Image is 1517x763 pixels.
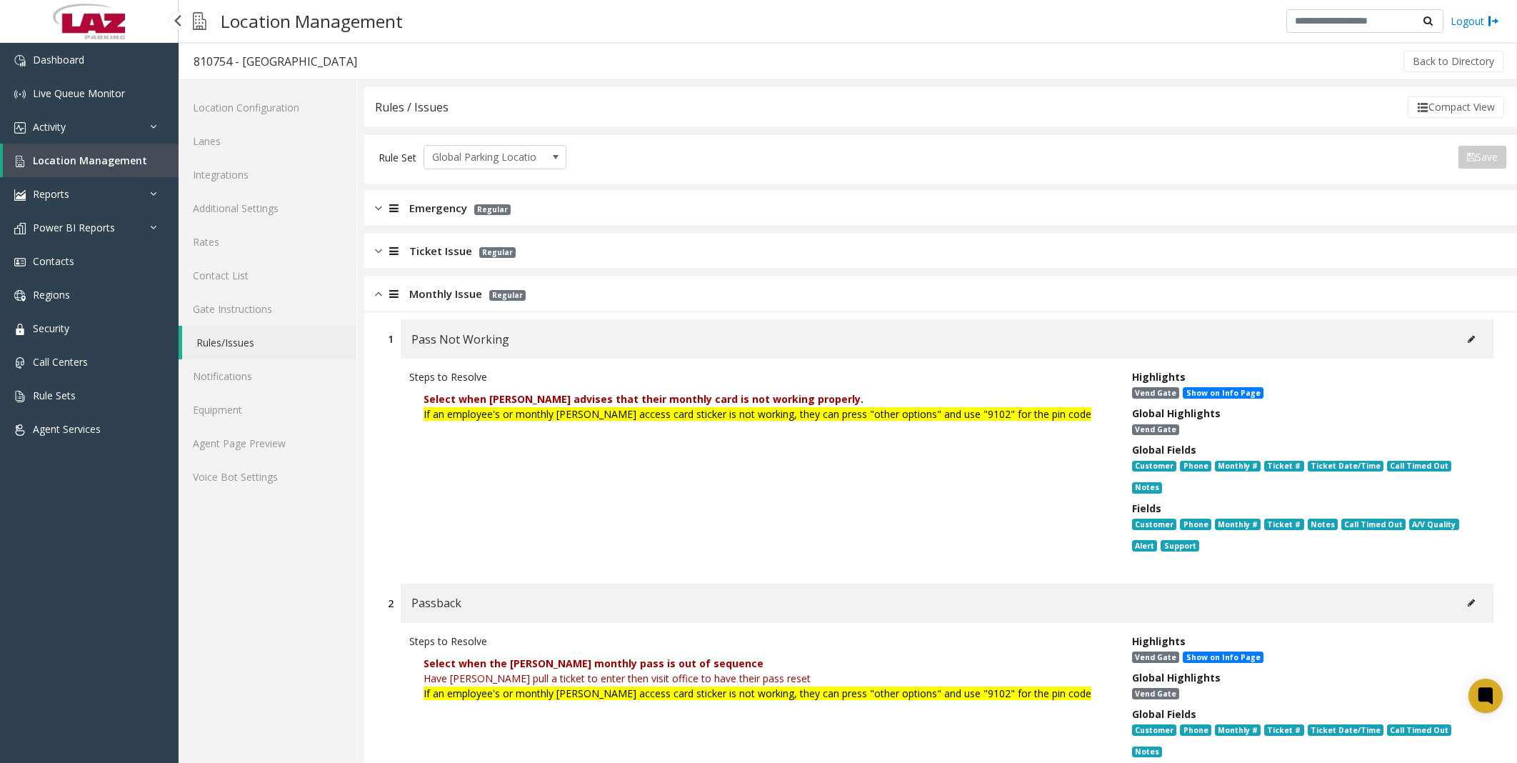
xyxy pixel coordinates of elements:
[1403,51,1503,72] button: Back to Directory
[424,657,763,670] span: Select when the [PERSON_NAME] monthly pass is out of sequence
[388,596,394,611] div: 2
[1308,519,1338,530] span: Notes
[179,124,356,158] a: Lanes
[1308,724,1383,736] span: Ticket Date/Time
[194,52,357,71] div: 810754 - [GEOGRAPHIC_DATA]
[33,120,66,134] span: Activity
[14,357,26,369] img: 'icon'
[424,146,537,169] span: Global Parking Locations
[179,91,356,124] a: Location Configuration
[424,672,811,685] span: Have [PERSON_NAME] pull a ticket to enter then visit office to have their pass reset
[179,259,356,292] a: Contact List
[1308,461,1383,472] span: Ticket Date/Time
[33,422,101,436] span: Agent Services
[14,256,26,268] img: 'icon'
[179,460,356,494] a: Voice Bot Settings
[14,122,26,134] img: 'icon'
[409,286,482,302] span: Monthly Issue
[1132,519,1176,530] span: Customer
[1387,461,1451,472] span: Call Timed Out
[33,221,115,234] span: Power BI Reports
[1132,424,1179,436] span: Vend Gate
[1132,707,1196,721] span: Global Fields
[1264,519,1303,530] span: Ticket #
[14,290,26,301] img: 'icon'
[3,144,179,177] a: Location Management
[14,189,26,201] img: 'icon'
[14,223,26,234] img: 'icon'
[182,326,356,359] a: Rules/Issues
[1458,146,1506,169] button: Save
[214,4,410,39] h3: Location Management
[1132,688,1179,699] span: Vend Gate
[14,324,26,335] img: 'icon'
[1341,519,1406,530] span: Call Timed Out
[1215,724,1261,736] span: Monthly #
[179,225,356,259] a: Rates
[1132,652,1179,663] span: Vend Gate
[474,204,511,215] span: Regular
[375,243,382,259] img: closed
[411,330,509,349] span: Pass Not Working
[375,286,382,302] img: opened
[409,369,1111,384] div: Steps to Resolve
[1183,652,1263,663] span: Show on Info Page
[1215,461,1261,472] span: Monthly #
[179,191,356,225] a: Additional Settings
[1132,387,1179,399] span: Vend Gate
[1132,370,1186,384] span: Highlights
[1132,502,1161,515] span: Fields
[1132,724,1176,736] span: Customer
[379,145,416,169] div: Rule Set
[33,288,70,301] span: Regions
[1132,634,1186,648] span: Highlights
[33,321,69,335] span: Security
[1409,519,1458,530] span: A/V Quality
[1387,724,1451,736] span: Call Timed Out
[33,187,69,201] span: Reports
[375,98,449,116] div: Rules / Issues
[1408,96,1504,118] button: Compact View
[14,424,26,436] img: 'icon'
[409,243,472,259] span: Ticket Issue
[409,200,467,216] span: Emergency
[179,292,356,326] a: Gate Instructions
[424,392,863,406] span: Select when [PERSON_NAME] advises that their monthly card is not working properly.
[33,154,147,167] span: Location Management
[1132,671,1221,684] span: Global Highlights
[1264,724,1303,736] span: Ticket #
[1132,482,1162,494] span: Notes
[33,389,76,402] span: Rule Sets
[179,359,356,393] a: Notifications
[1180,461,1211,472] span: Phone
[14,89,26,100] img: 'icon'
[489,290,526,301] span: Regular
[1132,747,1162,758] span: Notes
[1180,724,1211,736] span: Phone
[1215,519,1261,530] span: Monthly #
[479,247,516,258] span: Regular
[409,634,1111,649] div: Steps to Resolve
[1132,407,1221,420] span: Global Highlights
[33,355,88,369] span: Call Centers
[411,594,461,612] span: Passback
[179,158,356,191] a: Integrations
[33,53,84,66] span: Dashboard
[14,391,26,402] img: 'icon'
[179,427,356,460] a: Agent Page Preview
[14,55,26,66] img: 'icon'
[33,86,125,100] span: Live Queue Monitor
[1161,540,1198,552] span: Support
[1180,519,1211,530] span: Phone
[375,200,382,216] img: closed
[33,254,74,268] span: Contacts
[1132,540,1157,552] span: Alert
[1183,387,1263,399] span: Show on Info Page
[1488,14,1499,29] img: logout
[1264,461,1303,472] span: Ticket #
[1451,14,1499,29] a: Logout
[1132,443,1196,457] span: Global Fields
[193,4,206,39] img: pageIcon
[14,156,26,167] img: 'icon'
[179,393,356,427] a: Equipment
